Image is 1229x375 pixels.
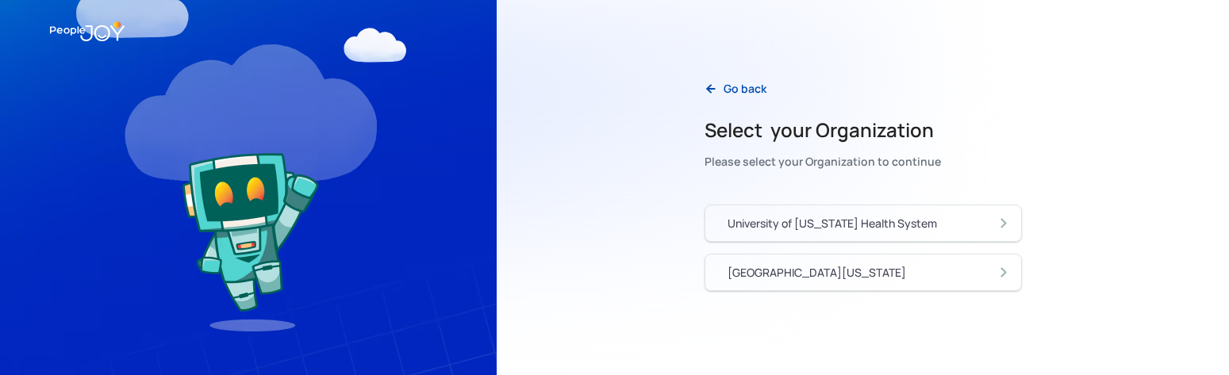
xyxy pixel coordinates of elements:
div: University of [US_STATE] Health System [728,216,937,232]
div: Please select your Organization to continue [705,151,941,173]
a: [GEOGRAPHIC_DATA][US_STATE] [705,254,1022,291]
div: Go back [724,81,766,97]
a: Go back [692,72,779,105]
div: [GEOGRAPHIC_DATA][US_STATE] [728,265,906,281]
a: University of [US_STATE] Health System [705,205,1022,242]
h2: Select your Organization [705,117,941,143]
